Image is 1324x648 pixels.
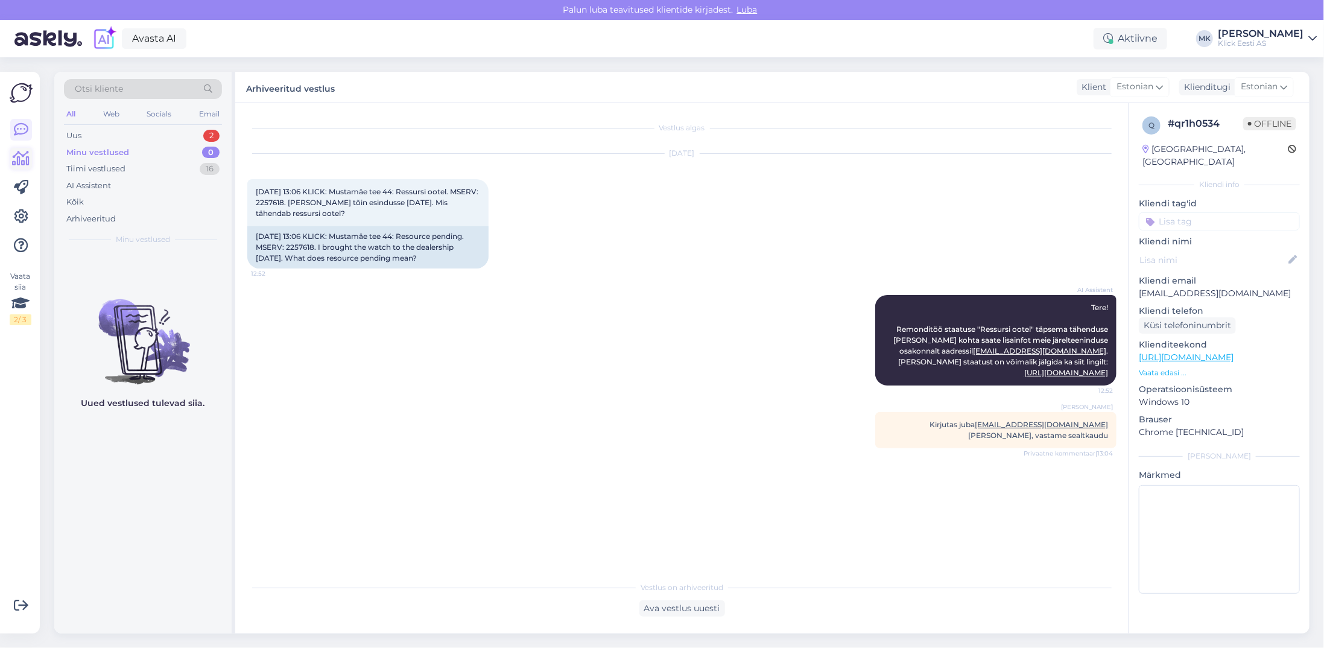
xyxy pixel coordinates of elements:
[973,346,1106,355] a: [EMAIL_ADDRESS][DOMAIN_NAME]
[247,148,1117,159] div: [DATE]
[1218,29,1317,48] a: [PERSON_NAME]Klick Eesti AS
[1061,402,1113,411] span: [PERSON_NAME]
[66,213,116,225] div: Arhiveeritud
[1139,197,1300,210] p: Kliendi tag'id
[1139,383,1300,396] p: Operatsioonisüsteem
[1139,352,1234,363] a: [URL][DOMAIN_NAME]
[122,28,186,49] a: Avasta AI
[75,83,123,95] span: Otsi kliente
[1139,235,1300,248] p: Kliendi nimi
[64,106,78,122] div: All
[1218,39,1303,48] div: Klick Eesti AS
[1179,81,1231,94] div: Klienditugi
[1139,253,1286,267] input: Lisa nimi
[1117,80,1153,94] span: Estonian
[246,79,335,95] label: Arhiveeritud vestlus
[1024,449,1113,458] span: Privaatne kommentaar | 13:04
[1168,116,1243,131] div: # qr1h0534
[101,106,122,122] div: Web
[1139,469,1300,481] p: Märkmed
[1139,179,1300,190] div: Kliendi info
[247,122,1117,133] div: Vestlus algas
[66,196,84,208] div: Kõik
[92,26,117,51] img: explore-ai
[1139,212,1300,230] input: Lisa tag
[144,106,174,122] div: Socials
[1243,117,1296,130] span: Offline
[256,187,480,218] span: [DATE] 13:06 KLICK: Mustamäe tee 44: Ressursi ootel. MSERV: 2257618. [PERSON_NAME] tõin esindusse...
[1024,368,1108,377] a: [URL][DOMAIN_NAME]
[1139,426,1300,439] p: Chrome [TECHNICAL_ID]
[639,600,725,617] div: Ava vestlus uuesti
[251,269,296,278] span: 12:52
[10,314,31,325] div: 2 / 3
[1139,287,1300,300] p: [EMAIL_ADDRESS][DOMAIN_NAME]
[81,397,205,410] p: Uued vestlused tulevad siia.
[66,130,81,142] div: Uus
[54,278,232,386] img: No chats
[1218,29,1303,39] div: [PERSON_NAME]
[1148,121,1155,130] span: q
[893,303,1110,377] span: Tere! Remonditöö staatuse "Ressursi ootel" täpsema tähenduse [PERSON_NAME] kohta saate lisainfot ...
[10,81,33,104] img: Askly Logo
[1068,386,1113,395] span: 12:52
[975,420,1108,429] a: [EMAIL_ADDRESS][DOMAIN_NAME]
[66,163,125,175] div: Tiimi vestlused
[116,234,170,245] span: Minu vestlused
[733,4,761,15] span: Luba
[1142,143,1288,168] div: [GEOGRAPHIC_DATA], [GEOGRAPHIC_DATA]
[1196,30,1213,47] div: MK
[930,420,1108,440] span: Kirjutas juba [PERSON_NAME], vastame sealtkaudu
[1094,28,1167,49] div: Aktiivne
[1139,451,1300,462] div: [PERSON_NAME]
[66,180,111,192] div: AI Assistent
[202,147,220,159] div: 0
[1139,317,1236,334] div: Küsi telefoninumbrit
[1139,338,1300,351] p: Klienditeekond
[10,271,31,325] div: Vaata siia
[1139,367,1300,378] p: Vaata edasi ...
[1139,275,1300,287] p: Kliendi email
[1139,413,1300,426] p: Brauser
[1068,285,1113,294] span: AI Assistent
[1077,81,1106,94] div: Klient
[641,582,723,593] span: Vestlus on arhiveeritud
[1139,305,1300,317] p: Kliendi telefon
[66,147,129,159] div: Minu vestlused
[1241,80,1278,94] span: Estonian
[197,106,222,122] div: Email
[203,130,220,142] div: 2
[247,226,489,268] div: [DATE] 13:06 KLICK: Mustamäe tee 44: Resource pending. MSERV: 2257618. I brought the watch to the...
[200,163,220,175] div: 16
[1139,396,1300,408] p: Windows 10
